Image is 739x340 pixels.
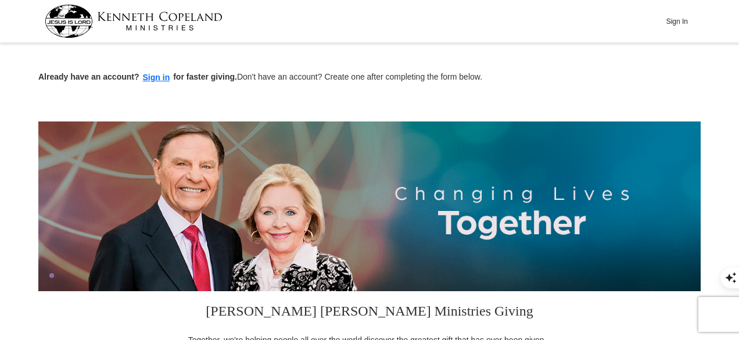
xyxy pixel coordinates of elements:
[45,5,223,38] img: kcm-header-logo.svg
[38,72,237,81] strong: Already have an account? for faster giving.
[181,291,558,334] h3: [PERSON_NAME] [PERSON_NAME] Ministries Giving
[139,71,174,84] button: Sign in
[659,12,694,30] button: Sign In
[38,71,701,84] p: Don't have an account? Create one after completing the form below.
